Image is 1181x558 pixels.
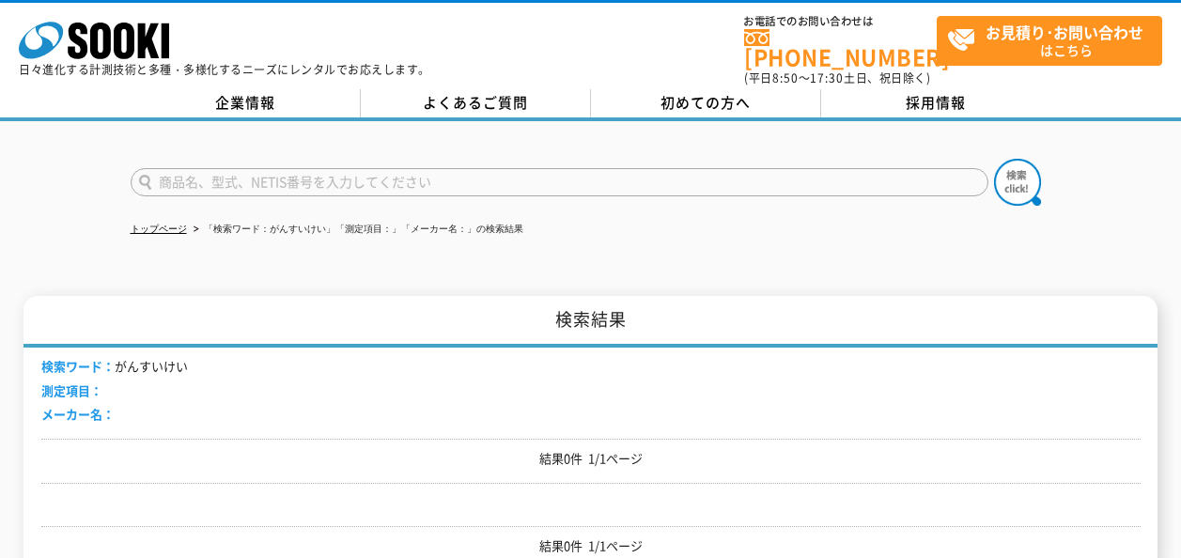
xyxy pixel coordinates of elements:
[41,381,102,399] span: 測定項目：
[41,357,188,377] li: がんすいけい
[41,405,115,423] span: メーカー名：
[131,168,988,196] input: 商品名、型式、NETIS番号を入力してください
[591,89,821,117] a: 初めての方へ
[131,224,187,234] a: トップページ
[361,89,591,117] a: よくあるご質問
[810,70,844,86] span: 17:30
[744,29,937,68] a: [PHONE_NUMBER]
[986,21,1143,43] strong: お見積り･お問い合わせ
[821,89,1051,117] a: 採用情報
[41,449,1141,469] p: 結果0件 1/1ページ
[937,16,1162,66] a: お見積り･お問い合わせはこちら
[744,16,937,27] span: お電話でのお問い合わせは
[41,536,1141,556] p: 結果0件 1/1ページ
[772,70,799,86] span: 8:50
[41,357,115,375] span: 検索ワード：
[19,64,430,75] p: 日々進化する計測技術と多種・多様化するニーズにレンタルでお応えします。
[131,89,361,117] a: 企業情報
[660,92,751,113] span: 初めての方へ
[23,296,1158,348] h1: 検索結果
[744,70,930,86] span: (平日 ～ 土日、祝日除く)
[190,220,523,240] li: 「検索ワード：がんすいけい」「測定項目：」「メーカー名：」の検索結果
[994,159,1041,206] img: btn_search.png
[947,17,1161,64] span: はこちら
